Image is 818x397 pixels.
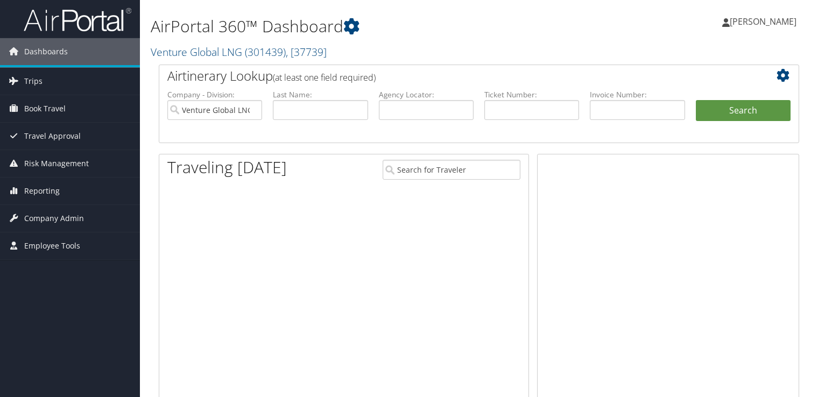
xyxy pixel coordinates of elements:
[286,45,327,59] span: , [ 37739 ]
[167,156,287,179] h1: Traveling [DATE]
[151,45,327,59] a: Venture Global LNG
[24,150,89,177] span: Risk Management
[273,72,376,83] span: (at least one field required)
[24,123,81,150] span: Travel Approval
[590,89,685,100] label: Invoice Number:
[24,178,60,204] span: Reporting
[383,160,520,180] input: Search for Traveler
[24,205,84,232] span: Company Admin
[696,100,791,122] button: Search
[379,89,474,100] label: Agency Locator:
[167,89,262,100] label: Company - Division:
[24,95,66,122] span: Book Travel
[151,15,588,38] h1: AirPortal 360™ Dashboard
[730,16,796,27] span: [PERSON_NAME]
[484,89,579,100] label: Ticket Number:
[24,68,43,95] span: Trips
[273,89,368,100] label: Last Name:
[245,45,286,59] span: ( 301439 )
[24,7,131,32] img: airportal-logo.png
[722,5,807,38] a: [PERSON_NAME]
[167,67,737,85] h2: Airtinerary Lookup
[24,38,68,65] span: Dashboards
[24,232,80,259] span: Employee Tools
